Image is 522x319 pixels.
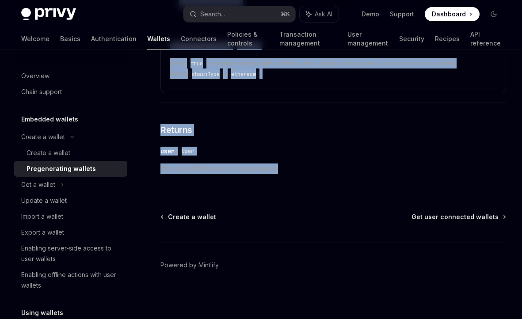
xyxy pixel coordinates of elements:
div: Update a wallet [21,195,67,206]
a: User management [347,28,389,49]
code: chainType [188,70,223,79]
span: The user with the newly created wallets. [160,163,506,174]
div: Enabling offline actions with user wallets [21,270,122,291]
span: Get user connected wallets [412,213,499,221]
div: user [160,147,175,156]
a: Update a wallet [14,193,127,209]
a: Create a wallet [14,145,127,161]
a: Basics [60,28,80,49]
span: Returns [160,124,192,136]
img: dark logo [21,8,76,20]
span: Set to to create a smart wallet with the user’s wallet as the signer. Can only be set on wallets ... [170,58,497,79]
h5: Using wallets [21,308,63,318]
a: Chain support [14,84,127,100]
a: Authentication [91,28,137,49]
a: Pregenerating wallets [14,161,127,177]
a: Support [390,10,414,19]
span: User [182,148,194,155]
a: Enabling offline actions with user wallets [14,267,127,293]
span: Ask AI [315,10,332,19]
a: Import a wallet [14,209,127,224]
button: Ask AI [300,6,339,22]
span: ⌘ K [281,11,290,18]
span: Dashboard [432,10,466,19]
div: Create a wallet [21,132,65,142]
a: Demo [362,10,379,19]
a: Welcome [21,28,50,49]
a: Create a wallet [161,213,216,221]
a: Transaction management [279,28,337,49]
h5: Embedded wallets [21,114,78,125]
code: ethereum [228,70,259,79]
div: Chain support [21,87,62,97]
div: Overview [21,71,50,81]
div: Enabling server-side access to user wallets [21,243,122,264]
div: Import a wallet [21,211,63,222]
a: Connectors [181,28,217,49]
a: API reference [470,28,501,49]
a: Recipes [435,28,460,49]
div: Get a wallet [21,179,55,190]
a: Policies & controls [227,28,269,49]
a: Wallets [147,28,170,49]
div: Export a wallet [21,227,64,238]
a: Powered by Mintlify [160,261,219,270]
code: true [187,59,206,68]
div: Search... [200,9,225,19]
span: Create a wallet [168,213,216,221]
a: Dashboard [425,7,480,21]
a: Enabling server-side access to user wallets [14,240,127,267]
a: Overview [14,68,127,84]
button: Search...⌘K [183,6,295,22]
div: Create a wallet [27,148,70,158]
a: Get user connected wallets [412,213,505,221]
a: Security [399,28,424,49]
a: Export a wallet [14,224,127,240]
div: Pregenerating wallets [27,163,96,174]
button: Toggle dark mode [487,7,501,21]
